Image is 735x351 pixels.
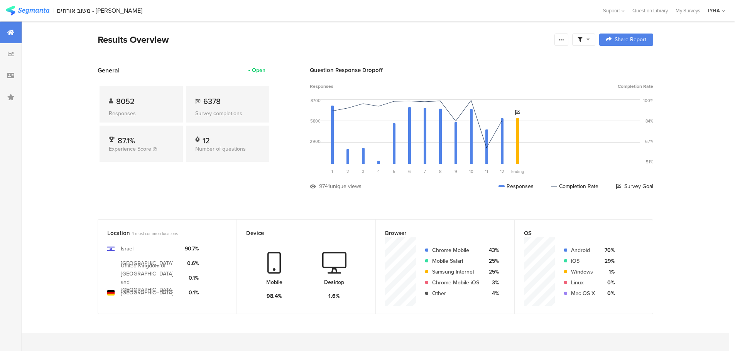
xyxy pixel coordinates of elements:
span: 6378 [203,96,221,107]
div: Survey completions [195,109,260,118]
span: 9 [455,168,457,175]
span: Responses [310,83,333,90]
span: Share Report [615,37,646,42]
span: 6 [408,168,411,175]
div: 67% [645,138,653,144]
div: 5800 [310,118,321,124]
div: 43% [485,246,499,254]
div: 51% [646,159,653,165]
div: IYHA [708,7,720,14]
div: 29% [601,257,615,265]
div: | [52,6,54,15]
div: [GEOGRAPHIC_DATA] [121,289,174,297]
div: iOS [571,257,595,265]
div: [GEOGRAPHIC_DATA] [121,259,174,267]
div: Chrome Mobile [432,246,479,254]
div: 0.6% [185,259,199,267]
span: 3 [362,168,364,175]
span: 8052 [116,96,135,107]
div: Location [107,229,215,237]
div: 0% [601,289,615,297]
a: My Surveys [672,7,704,14]
span: General [98,66,120,75]
div: Responses [109,109,174,118]
span: 8 [439,168,441,175]
div: 90.7% [185,245,199,253]
div: unique views [330,182,362,190]
div: Responses [498,182,534,190]
div: 1% [601,268,615,276]
div: Chrome Mobile iOS [432,279,479,287]
div: Browser [385,229,492,237]
img: segmanta logo [6,6,49,15]
span: 4 [377,168,380,175]
div: Mobile [266,278,282,286]
span: 87.1% [118,135,135,146]
div: Other [432,289,479,297]
div: Mac OS X [571,289,595,297]
div: 25% [485,257,499,265]
div: 4% [485,289,499,297]
div: Samsung Internet [432,268,479,276]
div: Device [246,229,353,237]
div: Support [603,5,625,17]
div: 25% [485,268,499,276]
div: OS [524,229,631,237]
span: 2 [346,168,349,175]
div: Android [571,246,595,254]
div: Linux [571,279,595,287]
div: Open [252,66,265,74]
div: Desktop [324,278,344,286]
span: 5 [393,168,395,175]
span: Number of questions [195,145,246,153]
span: Experience Score [109,145,151,153]
div: 0% [601,279,615,287]
div: 100% [643,97,653,104]
span: 4 most common locations [132,230,178,237]
div: 12 [203,135,210,143]
div: United Kingdom of [GEOGRAPHIC_DATA] and [GEOGRAPHIC_DATA] [121,262,179,294]
div: 2900 [310,138,321,144]
div: Question Response Dropoff [310,66,653,74]
span: 12 [500,168,504,175]
div: 1.6% [328,292,340,300]
div: 8700 [311,97,321,104]
div: Mobile Safari [432,257,479,265]
span: 10 [469,168,473,175]
div: 70% [601,246,615,254]
span: Completion Rate [618,83,653,90]
div: 3% [485,279,499,287]
div: Completion Rate [551,182,598,190]
div: 9741 [319,182,330,190]
div: Ending [510,168,525,175]
div: Survey Goal [616,182,653,190]
div: Windows [571,268,595,276]
div: 0.1% [185,274,199,282]
a: Question Library [629,7,672,14]
div: 98.4% [267,292,282,300]
div: 84% [645,118,653,124]
span: 1 [331,168,333,175]
div: משוב אורחים - [PERSON_NAME] [57,7,142,14]
div: Results Overview [98,33,551,47]
span: 7 [424,168,426,175]
div: Israel [121,245,133,253]
div: 0.1% [185,289,199,297]
span: 11 [485,168,488,175]
i: Survey Goal [515,110,520,115]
